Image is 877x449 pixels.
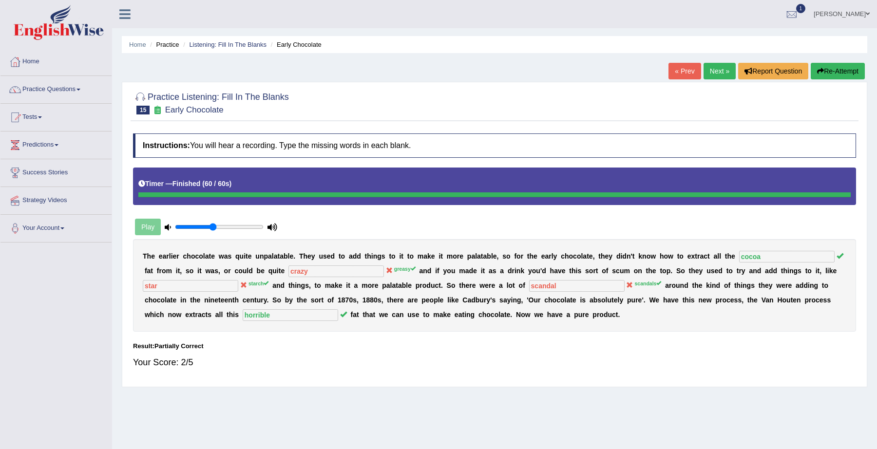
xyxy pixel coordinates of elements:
b: a [765,267,769,275]
b: a [700,252,704,260]
b: t [646,267,648,275]
b: y [311,252,315,260]
b: a [272,281,276,289]
b: y [528,267,532,275]
b: i [620,252,622,260]
b: u [620,267,624,275]
b: c [561,252,565,260]
b: i [576,267,578,275]
button: Report Question [738,63,808,79]
b: l [169,252,171,260]
b: o [569,252,573,260]
b: s [186,267,190,275]
b: T [143,252,147,260]
b: l [203,252,205,260]
b: u [255,252,260,260]
b: d [616,252,621,260]
b: t [483,267,485,275]
b: o [409,252,414,260]
b: i [171,252,173,260]
b: e [473,267,477,275]
sup: starch [248,281,269,286]
b: o [589,267,593,275]
b: a [477,252,481,260]
b: i [176,267,178,275]
b: d [331,252,335,260]
b: l [491,252,493,260]
b: e [159,252,163,260]
b: e [327,252,331,260]
b: l [272,252,274,260]
b: y [553,252,557,260]
b: w [650,252,656,260]
b: t [365,252,367,260]
b: r [176,252,179,260]
b: o [577,252,581,260]
sup: scandals [634,281,661,286]
b: l [475,252,477,260]
b: , [180,267,182,275]
b: h [367,252,371,260]
b: k [638,252,642,260]
b: e [248,252,252,260]
b: i [435,267,437,275]
b: s [502,252,506,260]
b: l [717,252,719,260]
b: r [166,252,169,260]
b: e [589,252,593,260]
b: e [431,252,435,260]
b: n [423,267,427,275]
b: t [199,267,202,275]
li: Early Chocolate [268,40,322,49]
b: Finished [172,180,201,187]
b: l [247,267,248,275]
b: h [291,281,295,289]
b: u [240,252,244,260]
b: o [447,267,451,275]
b: n [638,267,642,275]
b: t [596,267,598,275]
b: ( [202,180,205,187]
b: u [243,267,247,275]
b: c [573,252,577,260]
b: o [506,252,511,260]
b: ' [540,267,542,275]
button: Re-Attempt [811,63,865,79]
b: h [550,267,554,275]
b: d [773,267,777,275]
b: i [481,267,483,275]
b: a [483,252,487,260]
b: k [520,267,524,275]
b: s [228,252,231,260]
b: S [676,267,681,275]
b: y [699,267,703,275]
b: d [757,267,762,275]
b: d [718,267,723,275]
b: e [731,252,735,260]
b: h [727,252,731,260]
b: m [447,252,453,260]
b: n [373,252,378,260]
b: t [725,252,727,260]
b: t [569,267,572,275]
b: e [493,252,497,260]
b: d [427,267,432,275]
b: i [816,267,818,275]
b: o [807,267,812,275]
h5: Timer — [138,180,231,187]
b: c [704,252,707,260]
b: r [159,267,161,275]
a: Tests [0,104,112,128]
b: t [246,252,248,260]
b: o [199,252,203,260]
b: t [689,267,691,275]
b: y [742,267,745,275]
b: w [205,267,210,275]
small: Early Chocolate [165,105,224,114]
b: i [827,267,829,275]
b: g [377,252,381,260]
b: 60 / 60s [205,180,229,187]
b: e [459,252,463,260]
b: , [593,252,595,260]
b: v [558,267,562,275]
